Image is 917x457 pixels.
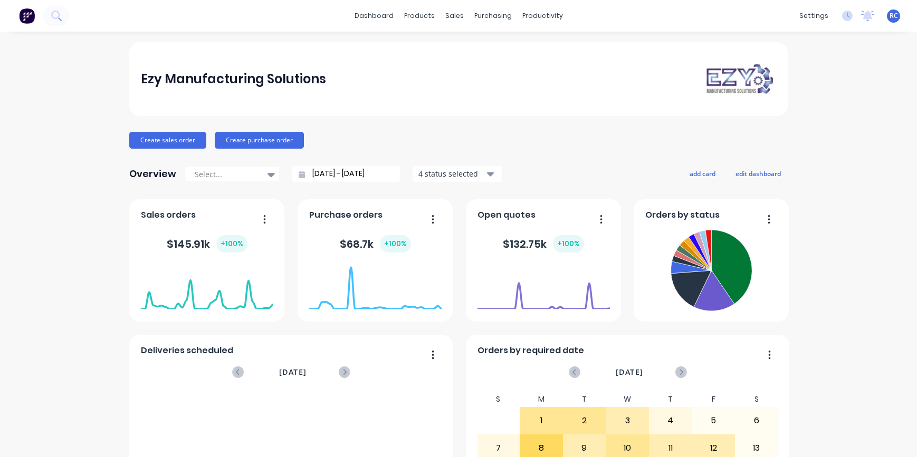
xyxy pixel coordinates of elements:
[167,235,247,252] div: $ 145.91k
[340,235,411,252] div: $ 68.7k
[794,8,834,24] div: settings
[616,366,643,378] span: [DATE]
[553,235,584,252] div: + 100 %
[440,8,469,24] div: sales
[606,407,648,434] div: 3
[399,8,440,24] div: products
[477,392,520,407] div: S
[890,11,898,21] span: RC
[19,8,35,24] img: Factory
[477,209,536,221] span: Open quotes
[309,209,383,221] span: Purchase orders
[503,235,584,252] div: $ 132.75k
[702,62,776,96] img: Ezy Manufacturing Solutions
[215,132,304,149] button: Create purchase order
[129,163,176,184] div: Overview
[683,167,722,180] button: add card
[469,8,517,24] div: purchasing
[692,407,734,434] div: 5
[141,69,326,90] div: Ezy Manufacturing Solutions
[279,366,307,378] span: [DATE]
[649,407,692,434] div: 4
[735,407,778,434] div: 6
[563,407,606,434] div: 2
[216,235,247,252] div: + 100 %
[418,168,485,179] div: 4 status selected
[649,392,692,407] div: T
[520,392,563,407] div: M
[413,166,502,182] button: 4 status selected
[141,209,196,221] span: Sales orders
[517,8,568,24] div: productivity
[692,392,735,407] div: F
[735,392,778,407] div: S
[129,132,206,149] button: Create sales order
[606,392,649,407] div: W
[349,8,399,24] a: dashboard
[645,209,720,221] span: Orders by status
[380,235,411,252] div: + 100 %
[563,392,606,407] div: T
[729,167,788,180] button: edit dashboard
[520,407,562,434] div: 1
[477,344,584,357] span: Orders by required date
